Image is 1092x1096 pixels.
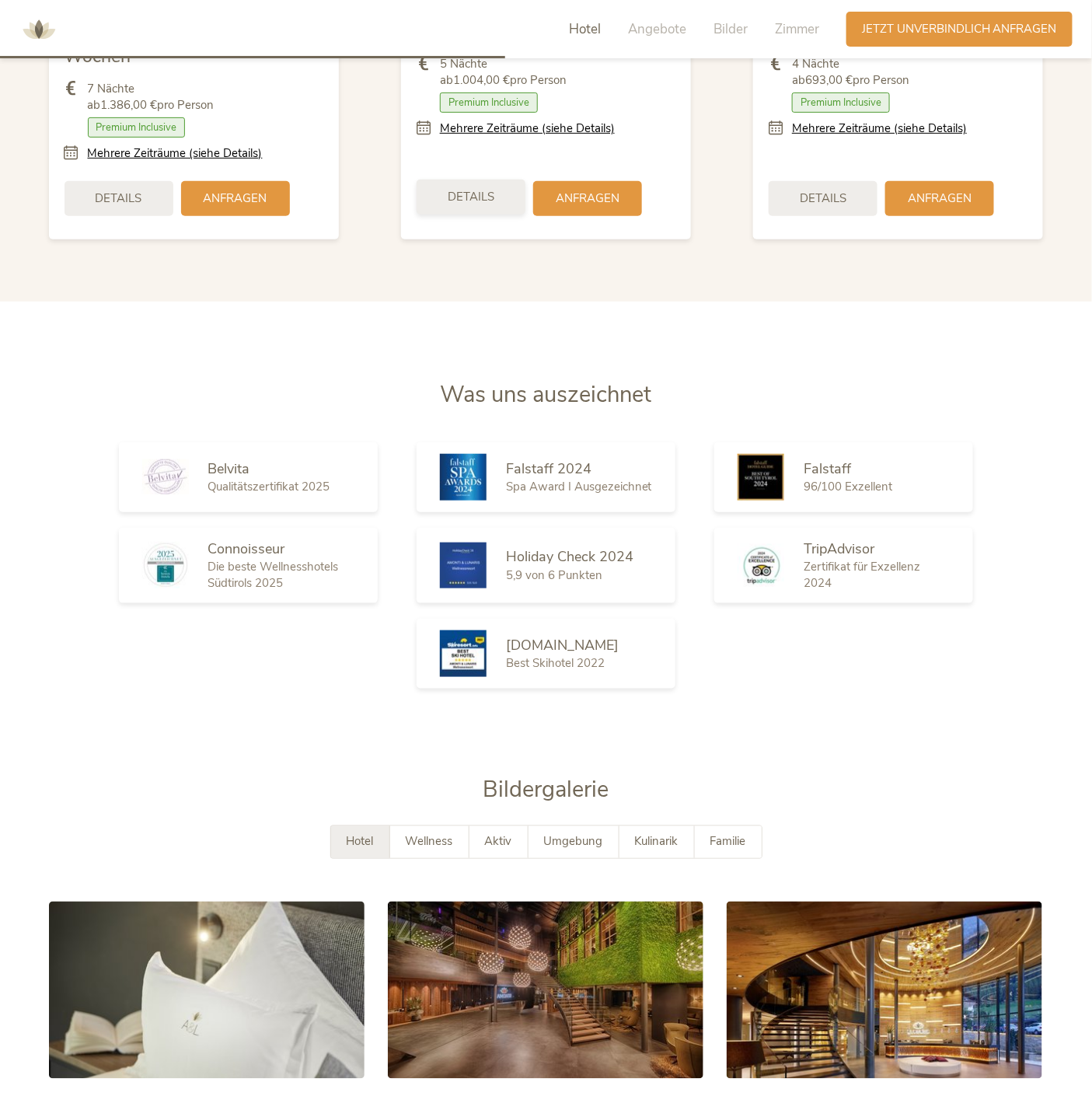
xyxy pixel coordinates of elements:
[569,20,601,38] span: Hotel
[65,19,276,68] span: [PERSON_NAME]-Family-Wochen
[208,559,339,591] span: Die beste Wellnesshotels Südtirols 2025
[440,630,487,677] img: Skiresort.de
[440,56,567,89] span: 5 Nächte ab pro Person
[441,379,652,410] span: Was uns auszeichnet
[738,454,784,501] img: Falstaff
[16,6,62,53] img: AMONTI & LUNARIS Wellnessresort
[506,655,605,671] span: Best Skihotel 2022
[483,774,609,805] span: Bildergalerie
[440,92,538,113] span: Premium Inclusive
[485,834,512,850] span: Aktiv
[453,72,510,88] b: 1.004,00 €
[804,459,851,478] span: Falstaff
[792,92,890,113] span: Premium Inclusive
[805,72,853,88] b: 693,00 €
[862,21,1057,37] span: Jetzt unverbindlich anfragen
[101,97,158,113] b: 1.386,00 €
[710,834,746,850] span: Familie
[775,20,819,38] span: Zimmer
[448,189,494,205] span: Details
[406,834,453,850] span: Wellness
[440,543,487,588] img: Holiday Check 2024
[738,544,784,587] img: TripAdvisor
[208,539,285,558] span: Connoisseur
[544,834,603,850] span: Umgebung
[804,479,892,494] span: 96/100 Exzellent
[804,559,920,591] span: Zertifikat für Exzellenz 2024
[88,117,186,138] span: Premium Inclusive
[16,23,62,34] a: AMONTI & LUNARIS Wellnessresort
[556,190,619,207] span: Anfragen
[440,120,615,137] a: Mehrere Zeiträume (siehe Details)
[506,479,652,494] span: Spa Award I Ausgezeichnet
[628,20,686,38] span: Angebote
[908,190,972,207] span: Anfragen
[208,479,330,494] span: Qualitätszertifikat 2025
[506,547,633,566] span: Holiday Check 2024
[792,56,909,89] span: 4 Nächte ab pro Person
[142,459,189,494] img: Belvita
[713,20,748,38] span: Bilder
[142,542,189,588] img: Connoisseur
[792,120,967,137] a: Mehrere Zeiträume (siehe Details)
[96,190,142,207] span: Details
[208,459,250,478] span: Belvita
[804,539,874,558] span: TripAdvisor
[440,454,487,501] img: Falstaff 2024
[506,459,591,478] span: Falstaff 2024
[88,81,215,113] span: 7 Nächte ab pro Person
[347,834,374,850] span: Hotel
[506,567,602,583] span: 5,9 von 6 Punkten
[635,834,679,850] span: Kulinarik
[506,636,619,654] span: [DOMAIN_NAME]
[204,190,267,207] span: Anfragen
[800,190,846,207] span: Details
[88,145,263,162] a: Mehrere Zeiträume (siehe Details)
